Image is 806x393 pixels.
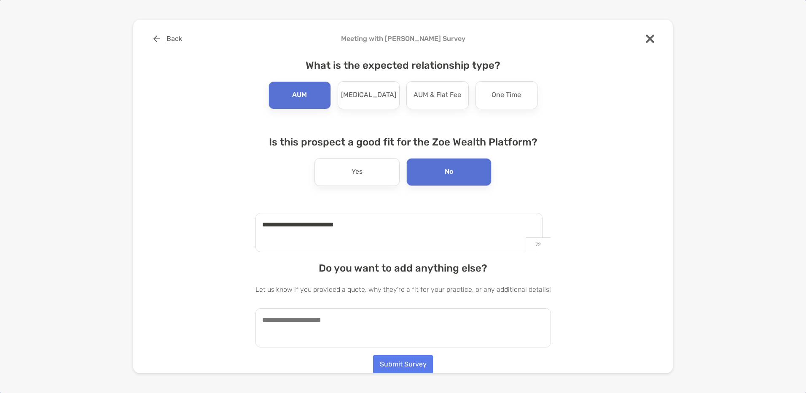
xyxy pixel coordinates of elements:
p: One Time [492,89,521,102]
button: Submit Survey [373,355,433,374]
img: button icon [153,35,160,42]
button: Back [147,30,188,48]
p: Let us know if you provided a quote, why they're a fit for your practice, or any additional details! [255,284,551,295]
p: 72 [526,237,551,252]
img: close modal [646,35,654,43]
p: AUM & Flat Fee [414,89,461,102]
h4: What is the expected relationship type? [255,59,551,71]
p: Yes [352,165,363,179]
h4: Meeting with [PERSON_NAME] Survey [147,35,659,43]
p: [MEDICAL_DATA] [341,89,396,102]
p: AUM [292,89,307,102]
p: No [445,165,453,179]
h4: Is this prospect a good fit for the Zoe Wealth Platform? [255,136,551,148]
h4: Do you want to add anything else? [255,262,551,274]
